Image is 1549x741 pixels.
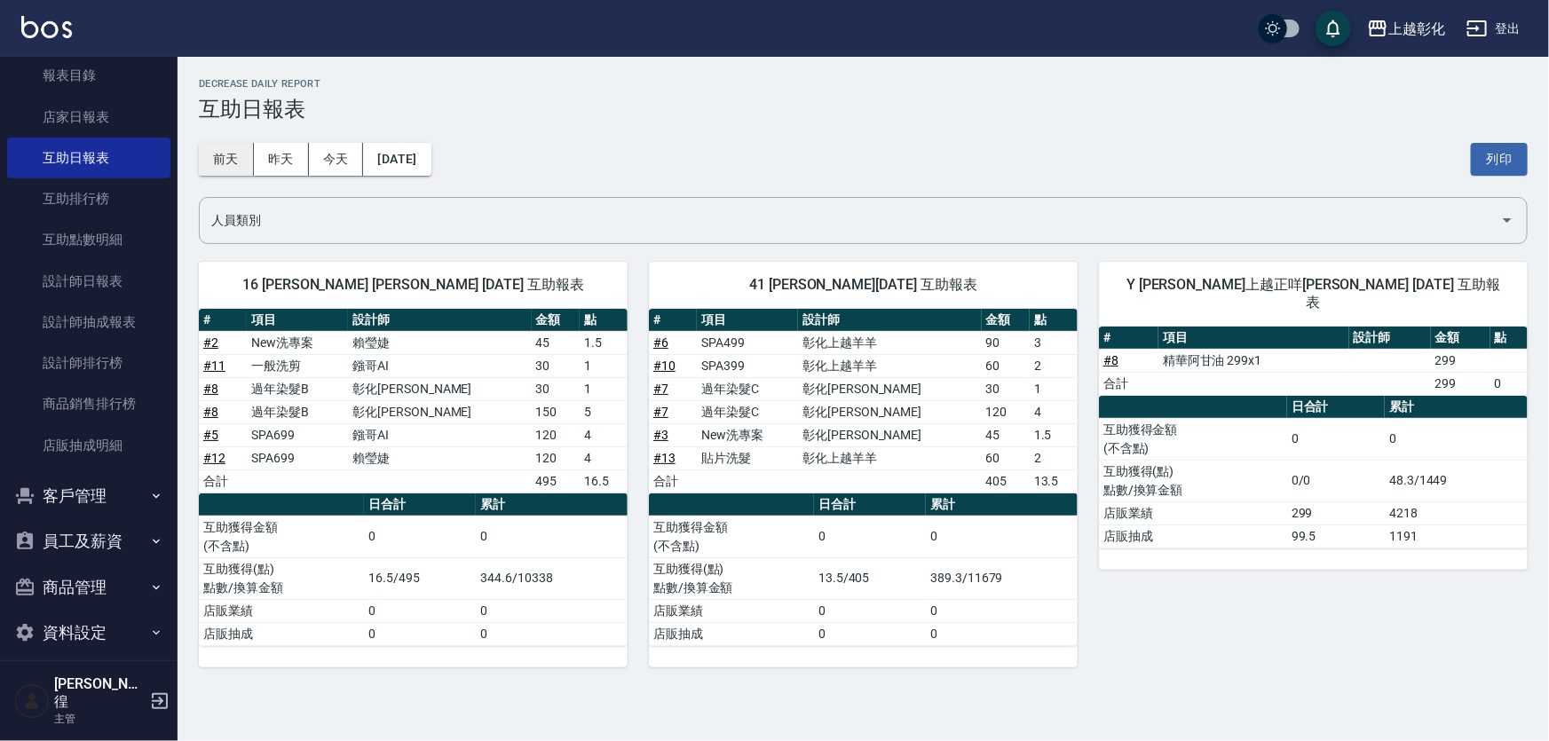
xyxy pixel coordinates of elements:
[1490,372,1528,395] td: 0
[798,446,981,469] td: 彰化上越羊羊
[1099,327,1158,350] th: #
[247,309,348,332] th: 項目
[247,423,348,446] td: SPA699
[580,423,628,446] td: 4
[7,473,170,519] button: 客戶管理
[476,493,628,516] th: 累計
[649,309,1078,493] table: a dense table
[532,309,580,332] th: 金額
[697,354,798,377] td: SPA399
[982,377,1030,400] td: 30
[1103,353,1118,367] a: #8
[1385,524,1528,548] td: 1191
[649,309,697,332] th: #
[1030,309,1078,332] th: 點
[21,16,72,38] img: Logo
[199,309,628,493] table: a dense table
[364,516,476,557] td: 0
[532,354,580,377] td: 30
[1099,418,1287,460] td: 互助獲得金額 (不含點)
[697,377,798,400] td: 過年染髮C
[653,405,668,419] a: #7
[1030,423,1078,446] td: 1.5
[653,428,668,442] a: #3
[199,143,254,176] button: 前天
[1287,524,1385,548] td: 99.5
[7,55,170,96] a: 報表目錄
[1030,400,1078,423] td: 4
[1471,143,1528,176] button: 列印
[1287,460,1385,501] td: 0/0
[14,683,50,719] img: Person
[580,354,628,377] td: 1
[814,557,926,599] td: 13.5/405
[798,400,981,423] td: 彰化[PERSON_NAME]
[476,557,628,599] td: 344.6/10338
[7,178,170,219] a: 互助排行榜
[1316,11,1351,46] button: save
[1158,349,1349,372] td: 精華阿甘油 299x1
[476,516,628,557] td: 0
[798,377,981,400] td: 彰化[PERSON_NAME]
[199,309,247,332] th: #
[247,354,348,377] td: 一般洗剪
[649,493,1078,646] table: a dense table
[476,622,628,645] td: 0
[364,493,476,516] th: 日合計
[798,309,981,332] th: 設計師
[532,377,580,400] td: 30
[54,711,145,727] p: 主管
[697,331,798,354] td: SPA499
[7,219,170,260] a: 互助點數明細
[1099,460,1287,501] td: 互助獲得(點) 點數/換算金額
[199,557,364,599] td: 互助獲得(點) 點數/換算金額
[798,423,981,446] td: 彰化[PERSON_NAME]
[697,423,798,446] td: New洗專案
[309,143,364,176] button: 今天
[1030,469,1078,493] td: 13.5
[7,97,170,138] a: 店家日報表
[7,302,170,343] a: 設計師抽成報表
[7,564,170,611] button: 商品管理
[199,622,364,645] td: 店販抽成
[220,276,606,294] span: 16 [PERSON_NAME] [PERSON_NAME] [DATE] 互助報表
[54,675,145,711] h5: [PERSON_NAME]徨
[348,331,531,354] td: 賴瑩婕
[814,599,926,622] td: 0
[1030,377,1078,400] td: 1
[7,518,170,564] button: 員工及薪資
[203,382,218,396] a: #8
[1287,396,1385,419] th: 日合計
[982,400,1030,423] td: 120
[798,331,981,354] td: 彰化上越羊羊
[1385,396,1528,419] th: 累計
[532,446,580,469] td: 120
[1099,501,1287,524] td: 店販業績
[364,599,476,622] td: 0
[926,516,1078,557] td: 0
[697,400,798,423] td: 過年染髮C
[1431,327,1490,350] th: 金額
[247,400,348,423] td: 過年染髮B
[1349,327,1431,350] th: 設計師
[580,309,628,332] th: 點
[1385,501,1528,524] td: 4218
[982,469,1030,493] td: 405
[1459,12,1528,45] button: 登出
[203,405,218,419] a: #8
[580,469,628,493] td: 16.5
[247,446,348,469] td: SPA699
[653,335,668,350] a: #6
[697,309,798,332] th: 項目
[649,599,814,622] td: 店販業績
[926,557,1078,599] td: 389.3/11679
[476,599,628,622] td: 0
[348,423,531,446] td: 鏹哥AI
[1431,349,1490,372] td: 299
[203,359,225,373] a: #11
[363,143,431,176] button: [DATE]
[247,331,348,354] td: New洗專案
[1431,372,1490,395] td: 299
[1385,418,1528,460] td: 0
[199,97,1528,122] h3: 互助日報表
